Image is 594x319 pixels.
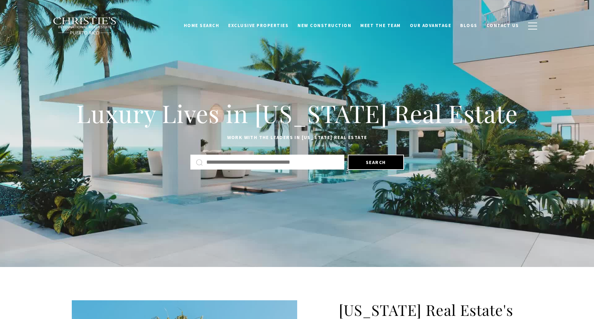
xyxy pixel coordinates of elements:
[72,133,523,142] p: Work with the leaders in [US_STATE] Real Estate
[405,19,456,32] a: Our Advantage
[487,23,519,28] span: Contact Us
[410,23,451,28] span: Our Advantage
[53,17,117,35] img: Christie's International Real Estate black text logo
[228,23,289,28] span: Exclusive Properties
[72,98,523,129] h1: Luxury Lives in [US_STATE] Real Estate
[298,23,351,28] span: New Construction
[179,19,224,32] a: Home Search
[293,19,356,32] a: New Construction
[460,23,477,28] span: Blogs
[224,19,293,32] a: Exclusive Properties
[456,19,482,32] a: Blogs
[356,19,405,32] a: Meet the Team
[348,155,404,170] button: Search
